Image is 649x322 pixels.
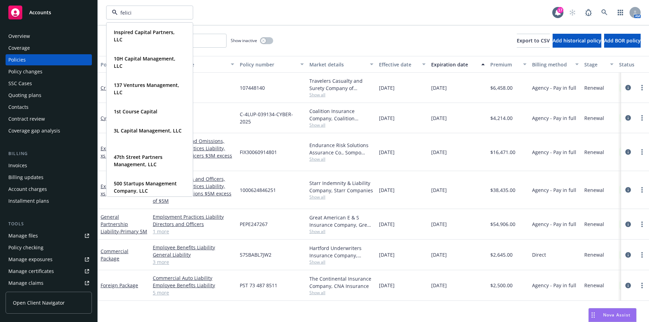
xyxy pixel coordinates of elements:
span: $54,906.00 [490,220,515,228]
span: Agency - Pay in full [532,114,576,122]
button: Export to CSV [517,34,550,48]
div: Manage certificates [8,266,54,277]
div: Hartford Underwriters Insurance Company, Hartford Insurance Group [309,244,373,259]
a: Manage claims [6,277,92,289]
span: Accounts [29,10,51,15]
span: Renewal [584,114,604,122]
button: Nova Assist [588,308,636,322]
strong: Inspired Capital Partners, LLC [114,29,175,43]
a: Commercial Auto Liability [153,274,234,282]
a: Contacts [6,102,92,113]
a: Cyber [101,115,114,121]
span: PST 73 487 8511 [240,282,277,289]
div: Travelers Casualty and Surety Company of America, Travelers Insurance [309,77,373,92]
a: Excess - Directors and Officers, Employment Practices Liability, Errors and Omissions $5M excess ... [153,175,234,204]
a: Foreign Package [101,282,138,289]
button: Billing method [529,56,581,73]
a: Crime [153,84,234,91]
span: Show all [309,194,373,200]
a: Manage certificates [6,266,92,277]
div: Stage [584,61,606,68]
div: Policy checking [8,242,43,253]
span: [DATE] [431,251,447,258]
span: Open Client Navigator [13,299,65,306]
a: Installment plans [6,195,92,207]
span: 57SBABL7JW2 [240,251,271,258]
a: Manage files [6,230,92,241]
span: Agency - Pay in full [532,282,576,289]
div: Installment plans [8,195,49,207]
div: Billing method [532,61,571,68]
span: Export to CSV [517,37,550,44]
span: Renewal [584,186,604,194]
div: Market details [309,61,366,68]
button: Lines of coverage [150,56,237,73]
a: Overview [6,31,92,42]
a: Report a Bug [581,6,595,19]
span: Renewal [584,220,604,228]
span: Renewal [584,282,604,289]
a: more [638,148,646,156]
span: $16,471.00 [490,148,515,156]
button: Expiration date [428,56,488,73]
div: Premium [490,61,519,68]
span: [DATE] [379,84,395,91]
a: Employee Benefits Liability [153,244,234,251]
strong: 137 Ventures Management, LLC [114,82,179,96]
a: circleInformation [624,281,632,290]
div: Manage claims [8,277,43,289]
span: Nova Assist [603,312,631,318]
input: Filter by keyword [118,9,179,16]
a: Employment Practices Liability [153,213,234,220]
span: $2,500.00 [490,282,513,289]
a: Coverage gap analysis [6,125,92,136]
span: $38,435.00 [490,186,515,194]
span: [DATE] [431,84,447,91]
span: FIX30060914801 [240,148,277,156]
span: [DATE] [379,186,395,194]
a: more [638,251,646,259]
span: 1000624846251 [240,186,276,194]
a: General Liability [153,251,234,258]
a: Accounts [6,3,92,22]
a: circleInformation [624,83,632,92]
a: Search [597,6,611,19]
span: Show all [309,259,373,265]
a: Quoting plans [6,90,92,101]
div: Tools [6,220,92,227]
strong: 500 Startups Management Company, LLC [114,180,177,194]
div: Endurance Risk Solutions Assurance Co., Sompo International [309,142,373,156]
div: Billing [6,150,92,157]
strong: 3L Capital Management, LLC [114,127,182,134]
a: more [638,220,646,228]
span: Agency - Pay in full [532,220,576,228]
div: Quoting plans [8,90,41,101]
div: SSC Cases [8,78,32,89]
div: Manage files [8,230,38,241]
span: Agency - Pay in full [532,148,576,156]
strong: 47th Street Partners Management, LLC [114,154,163,168]
span: Add historical policy [553,37,601,44]
span: Show all [309,92,373,98]
a: circleInformation [624,251,632,259]
a: more [638,114,646,122]
span: [DATE] [379,251,395,258]
span: PEPE247267 [240,220,268,228]
button: Stage [581,56,616,73]
a: Switch app [614,6,627,19]
span: Show all [309,156,373,162]
a: Start snowing [565,6,579,19]
a: Manage exposures [6,254,92,265]
span: Add BOR policy [604,37,641,44]
a: circleInformation [624,220,632,228]
a: Billing updates [6,172,92,183]
a: Commercial Package [101,248,128,262]
a: circleInformation [624,148,632,156]
span: Show all [309,228,373,234]
a: 3 more [153,258,234,266]
div: Contract review [8,113,45,124]
div: Effective date [379,61,418,68]
a: Excess - Errors and Omissions, Employment Practices Liability, Directors and Officers $3M excess ... [153,137,234,167]
div: Contacts [8,102,29,113]
div: Policies [8,54,26,65]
